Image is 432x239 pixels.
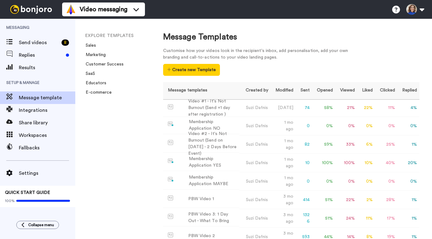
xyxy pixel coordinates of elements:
[335,135,357,154] td: 33 %
[375,172,397,191] td: 0 %
[163,31,419,43] div: Message Templates
[82,62,124,66] a: Customer Success
[82,43,96,48] a: Sales
[357,135,375,154] td: 6 %
[271,191,296,209] td: 3 mo ago
[312,135,335,154] td: 59 %
[357,172,375,191] td: 0 %
[163,64,220,76] button: Create new Template
[168,232,173,237] img: Message-temps.svg
[5,198,15,203] span: 100%
[28,222,54,227] span: Collapse menu
[168,177,174,182] img: nextgen-template.svg
[296,172,312,191] td: 0
[312,82,335,99] th: Opened
[397,154,419,172] td: 20 %
[397,172,419,191] td: 0 %
[168,195,173,200] img: Message-temps.svg
[80,5,127,14] span: Video messaging
[82,90,112,95] a: E-commerce
[168,104,173,109] img: Message-temps.svg
[296,99,312,117] td: 74
[296,82,312,99] th: Sent
[375,99,397,117] td: 11 %
[271,117,296,135] td: 1 mo ago
[66,4,76,14] img: vm-color.svg
[188,98,237,118] div: Video #1 - It's Not Burnout (Send +1 day after registration )
[255,142,268,147] span: Dafnis
[296,135,312,154] td: 82
[168,214,173,219] img: Message-temps.svg
[19,39,59,46] span: Send videos
[168,158,174,164] img: nextgen-template.svg
[255,216,268,221] span: Dafnis
[82,81,106,85] a: Educators
[335,172,357,191] td: 0 %
[255,198,268,202] span: Dafnis
[8,5,55,14] img: bj-logo-header-white.svg
[168,122,174,127] img: nextgen-template.svg
[357,82,375,99] th: Liked
[239,191,271,209] td: Suzi
[357,117,375,135] td: 0 %
[312,191,335,209] td: 51 %
[19,132,75,139] span: Workspaces
[271,82,296,99] th: Modified
[19,144,75,152] span: Fallbacks
[312,117,335,135] td: 0 %
[189,156,237,169] div: Membership Application YES
[335,209,357,228] td: 24 %
[271,209,296,228] td: 3 mo ago
[357,191,375,209] td: 2 %
[255,106,268,110] span: Dafnis
[239,172,271,191] td: Suzi
[397,82,419,99] th: Replied
[271,172,296,191] td: 1 mo ago
[296,209,312,228] td: 1326
[335,117,357,135] td: 0 %
[189,174,237,187] div: Membership Application MAYBE
[375,154,397,172] td: 40 %
[5,190,50,195] span: QUICK START GUIDE
[397,99,419,117] td: 4 %
[19,64,75,71] span: Results
[188,196,214,202] div: PBW Video 1
[335,154,357,172] td: 100 %
[335,99,357,117] td: 21 %
[189,119,237,132] div: Membership Application NO
[255,235,268,239] span: Dafnis
[271,135,296,154] td: 1 mo ago
[188,211,237,224] div: PBW Video 3: 1 Day Out - What To Bring
[19,119,75,127] span: Share library
[163,48,358,61] div: Customise how your videos look in the recipient's inbox, add personalisation, add your own brandi...
[375,117,397,135] td: 0 %
[239,82,271,99] th: Created by
[375,209,397,228] td: 17 %
[168,140,173,145] img: Message-temps.svg
[296,154,312,172] td: 10
[19,107,75,114] span: Integrations
[312,172,335,191] td: 0 %
[19,94,75,101] span: Message template
[239,209,271,228] td: Suzi
[312,209,335,228] td: 51 %
[85,33,170,39] li: EXPLORE TEMPLATES
[375,191,397,209] td: 28 %
[82,53,106,57] a: Marketing
[239,135,271,154] td: Suzi
[239,154,271,172] td: Suzi
[335,82,357,99] th: Viewed
[312,154,335,172] td: 100 %
[397,135,419,154] td: 1 %
[239,117,271,135] td: Suzi
[397,209,419,228] td: 1 %
[82,71,95,76] a: SaaS
[19,51,63,59] span: Replies
[239,99,271,117] td: Suzi
[397,117,419,135] td: 0 %
[188,131,237,157] div: Video #2 - It's Not Burnout (Send on [DATE] - 2 Days Before Event)
[271,154,296,172] td: 1 mo ago
[375,135,397,154] td: 25 %
[271,99,296,117] td: [DATE]
[163,82,239,99] th: Message templates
